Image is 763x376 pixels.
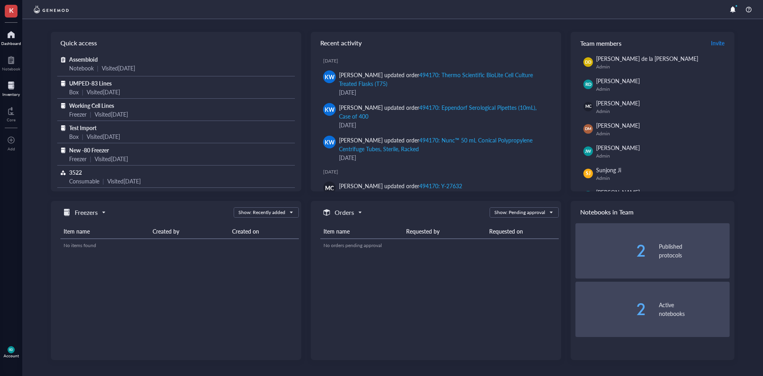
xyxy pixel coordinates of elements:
div: Admin [596,108,726,115]
th: Item name [60,224,149,239]
a: KW[PERSON_NAME] updated order494170: Nunc™ 50 mL Conical Polypropylene Centrifuge Tubes, Sterile,... [317,132,555,165]
div: Notebooks in Team [571,201,734,223]
a: Dashboard [1,28,21,46]
div: Notebook [69,64,94,72]
th: Requested on [486,224,559,239]
div: 494170: Eppendorf Serological Pipettes (10mL), Case of 400 [339,103,536,120]
div: [PERSON_NAME] updated order [339,103,548,121]
span: [PERSON_NAME] de la [PERSON_NAME] [596,55,698,62]
button: Invite [711,37,725,49]
span: DD [585,59,591,65]
a: Notebook [2,54,20,71]
span: DM [585,126,591,132]
div: Visited [DATE] [95,154,128,163]
div: Admin [596,175,726,181]
div: | [103,177,104,185]
a: KW[PERSON_NAME] updated order494170: Eppendorf Serological Pipettes (10mL), Case of 400[DATE] [317,100,555,132]
div: Active notebooks [659,300,730,318]
div: Recent activity [311,32,561,54]
span: New -80 Freezer [69,146,109,154]
img: genemod-logo [32,5,71,14]
div: Add [8,146,15,151]
span: RD [9,348,13,352]
div: Core [7,117,15,122]
div: Show: Pending approval [494,209,545,216]
div: Team members [571,32,734,54]
span: Working Cell Lines [69,101,114,109]
div: [PERSON_NAME] updated order [339,136,548,153]
div: Visited [DATE] [95,110,128,119]
span: Sunjong Ji [596,166,621,174]
span: MC [585,103,591,109]
div: Consumable [69,177,99,185]
div: Visited [DATE] [87,88,120,96]
div: Admin [596,86,726,92]
div: Published protocols [659,242,730,259]
div: Admin [596,131,726,137]
div: [DATE] [339,153,548,162]
th: Requested by [403,224,486,239]
h5: Freezers [75,208,98,217]
span: Assembloid [69,55,98,63]
div: 494170: Thermo Scientific BioLite Cell Culture Treated Flasks (T75) [339,71,533,88]
div: Admin [596,153,726,159]
div: | [82,132,83,141]
span: K [9,5,14,15]
span: [PERSON_NAME] [596,188,640,196]
a: MC[PERSON_NAME] updated order494170: Y-27632[DATE] at 10:03 AM [317,178,555,202]
div: Notebook [2,66,20,71]
div: Quick access [51,32,301,54]
div: Box [69,132,79,141]
div: [DATE] [323,58,555,64]
div: | [97,64,99,72]
div: [PERSON_NAME] updated order [339,70,548,88]
span: KW [325,138,335,146]
span: Test Import [69,124,97,132]
div: [DATE] [339,88,548,97]
div: 494170: Nunc™ 50 mL Conical Polypropylene Centrifuge Tubes, Sterile, Racked [339,136,533,153]
div: | [90,110,91,119]
a: Core [7,105,15,122]
div: Admin [596,64,726,70]
span: JW [585,148,591,154]
span: RD [585,81,591,88]
a: KW[PERSON_NAME] updated order494170: Thermo Scientific BioLite Cell Culture Treated Flasks (T75)[... [317,67,555,100]
div: Visited [DATE] [102,64,135,72]
div: Box [69,88,79,96]
div: Freezer [69,110,87,119]
span: [PERSON_NAME] [596,77,640,85]
div: No orders pending approval [323,242,556,249]
span: [PERSON_NAME] [596,99,640,107]
div: 2 [575,301,646,317]
div: Show: Recently added [238,209,285,216]
h5: Orders [335,208,354,217]
div: No items found [64,242,296,249]
th: Item name [320,224,403,239]
span: UMPED-83 Lines [69,79,112,87]
span: Invite [711,39,724,47]
th: Created by [149,224,229,239]
span: 3522 [69,168,82,176]
div: Freezer [69,154,87,163]
div: 2 [575,243,646,259]
div: [DATE] [339,121,548,129]
span: SJ [586,170,591,177]
div: | [90,154,91,163]
th: Created on [229,224,299,239]
span: [PERSON_NAME] [596,144,640,152]
div: Visited [DATE] [87,132,120,141]
div: Visited [DATE] [107,177,141,185]
div: Account [4,353,19,358]
div: Inventory [2,92,20,97]
a: Inventory [2,79,20,97]
span: KW [325,72,335,81]
span: [PERSON_NAME] [596,121,640,129]
div: [DATE] [323,169,555,175]
div: Dashboard [1,41,21,46]
span: KW [325,105,335,114]
div: | [82,88,83,96]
